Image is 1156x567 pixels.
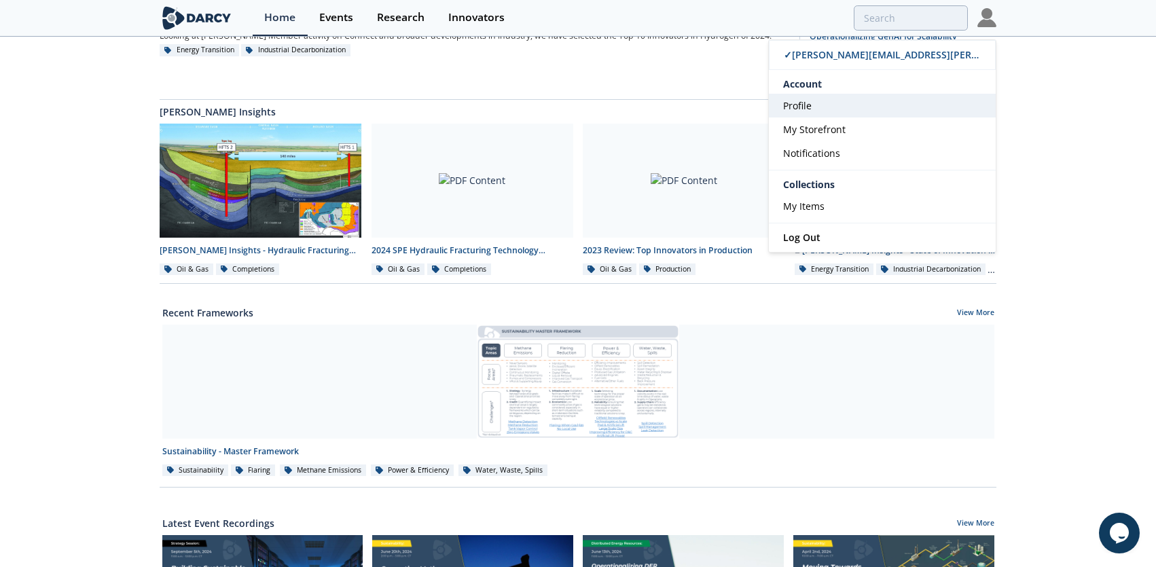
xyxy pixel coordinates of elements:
div: Collections [769,175,996,194]
div: Water, Waste, Spills [458,464,547,477]
div: Oil & Gas [583,263,636,276]
a: View More [957,308,994,320]
a: PDF Content 2024 SPE Hydraulic Fracturing Technology Conference - Executive Summary Oil & Gas Com... [367,124,579,276]
span: ✓ [PERSON_NAME][EMAIL_ADDRESS][PERSON_NAME][DOMAIN_NAME] [784,48,1105,61]
div: 2023 Review: Top Innovators in Production [583,244,785,257]
a: My Items [769,194,996,218]
div: Production [639,263,696,276]
div: Power & Efficiency [371,464,454,477]
div: Energy Transition [160,44,239,56]
div: Completions [427,263,491,276]
a: Log Out [769,223,996,252]
span: Notifications [783,147,840,160]
a: My Storefront [769,117,996,141]
a: ✓[PERSON_NAME][EMAIL_ADDRESS][PERSON_NAME][DOMAIN_NAME] [769,40,996,70]
div: Industrial Decarbonization [876,263,986,276]
span: My Items [783,200,825,213]
span: Log Out [783,231,820,244]
span: My Storefront [783,123,846,136]
div: Oil & Gas [372,263,425,276]
div: Home [264,12,295,23]
div: Innovators [448,12,505,23]
a: Profile [769,94,996,117]
div: Account [769,70,996,94]
div: Energy Transition [795,263,874,276]
div: Flaring [231,464,275,477]
a: View More [957,518,994,530]
a: Recent Frameworks [162,306,253,320]
div: Oil & Gas [160,263,213,276]
div: Sustainability [162,464,229,477]
div: Completions [216,263,280,276]
iframe: chat widget [1099,513,1142,553]
div: Events [319,12,353,23]
a: Darcy Insights - Hydraulic Fracturing Test Site 2 - Final Report preview [PERSON_NAME] Insights -... [155,124,367,276]
img: logo-wide.svg [160,6,234,30]
a: Latest Event Recordings [162,516,274,530]
a: Notifications [769,141,996,165]
input: Advanced Search [854,5,968,31]
div: Research [377,12,425,23]
span: Profile [783,99,812,112]
div: 2024 SPE Hydraulic Fracturing Technology Conference - Executive Summary [372,244,574,257]
a: [PERSON_NAME] Insights [160,105,276,119]
div: Methane Emissions [280,464,366,477]
a: Sustainability - Master Framework preview Sustainability - Master Framework Sustainability Flarin... [158,325,999,477]
div: Industrial Decarbonization [241,44,350,56]
div: Sustainability - Master Framework [162,445,994,458]
img: Profile [977,8,996,27]
a: PDF Content 2023 Review: Top Innovators in Production Oil & Gas Production [578,124,790,276]
div: [PERSON_NAME] Insights - Hydraulic Fracturing Test Site 2 - Final Report [160,244,362,257]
